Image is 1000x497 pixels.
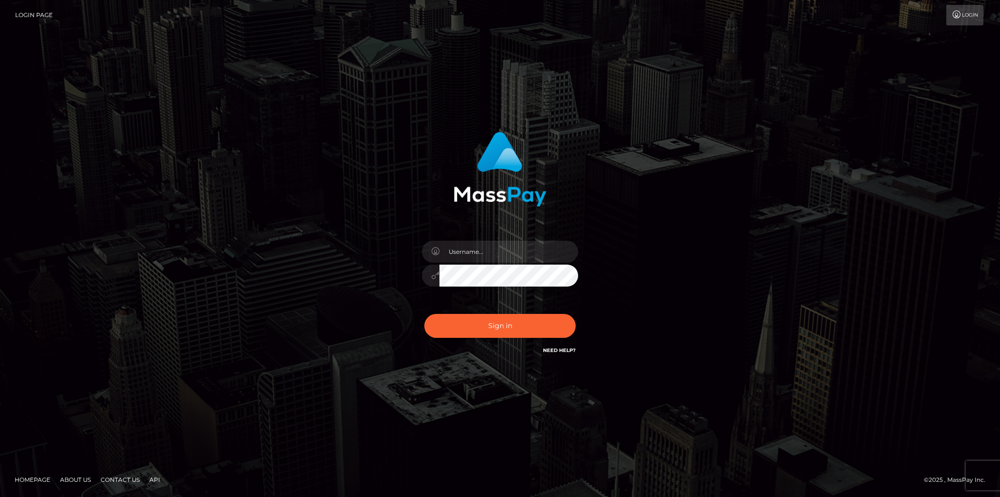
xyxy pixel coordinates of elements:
[11,472,54,487] a: Homepage
[146,472,164,487] a: API
[946,5,983,25] a: Login
[924,475,993,485] div: © 2025 , MassPay Inc.
[56,472,95,487] a: About Us
[97,472,144,487] a: Contact Us
[543,347,576,353] a: Need Help?
[454,132,546,207] img: MassPay Login
[424,314,576,338] button: Sign in
[15,5,53,25] a: Login Page
[439,241,578,263] input: Username...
